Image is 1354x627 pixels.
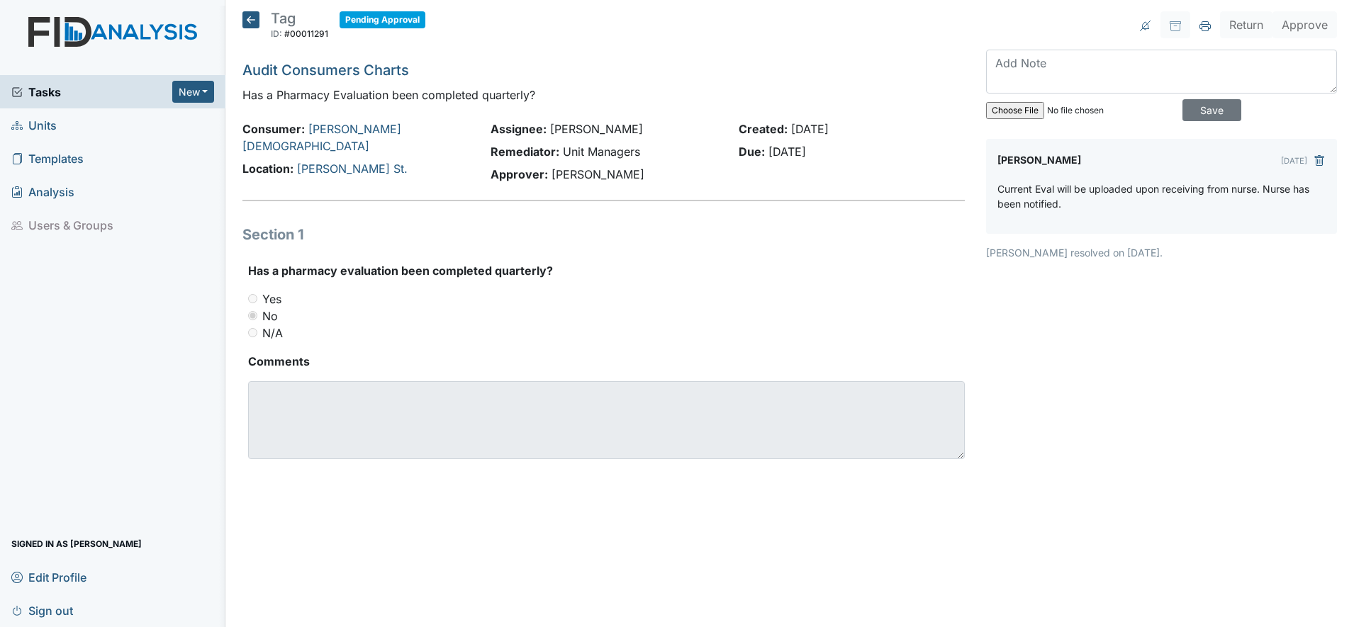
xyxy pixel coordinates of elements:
input: Save [1182,99,1241,121]
input: No [248,311,257,320]
p: Current Eval will be uploaded upon receiving from nurse. Nurse has been notified. [997,181,1326,211]
a: Audit Consumers Charts [242,62,409,79]
a: [PERSON_NAME] St. [297,162,408,176]
strong: Comments [248,353,965,370]
strong: Consumer: [242,122,305,136]
span: [DATE] [791,122,829,136]
a: [PERSON_NAME][DEMOGRAPHIC_DATA] [242,122,401,153]
span: Analysis [11,181,74,203]
small: [DATE] [1281,156,1307,166]
p: Has a Pharmacy Evaluation been completed quarterly? [242,86,965,103]
strong: Approver: [491,167,548,181]
label: No [262,307,278,324]
button: Approve [1272,11,1337,38]
h1: Section 1 [242,224,965,245]
strong: Assignee: [491,122,547,136]
label: N/A [262,324,283,341]
span: [PERSON_NAME] [552,167,644,181]
p: [PERSON_NAME] resolved on [DATE]. [986,245,1337,260]
strong: Location: [242,162,293,176]
span: Units [11,114,57,136]
button: New [172,81,215,103]
span: Unit Managers [563,145,640,159]
span: Signed in as [PERSON_NAME] [11,533,142,555]
span: Edit Profile [11,566,86,588]
span: [DATE] [768,145,806,159]
a: Tasks [11,84,172,101]
label: Has a pharmacy evaluation been completed quarterly? [248,262,553,279]
button: Return [1220,11,1272,38]
span: Tag [271,10,296,27]
strong: Created: [739,122,788,136]
input: Yes [248,294,257,303]
span: Pending Approval [340,11,425,28]
input: N/A [248,328,257,337]
label: [PERSON_NAME] [997,150,1081,170]
span: Templates [11,147,84,169]
span: [PERSON_NAME] [550,122,643,136]
strong: Due: [739,145,765,159]
strong: Remediator: [491,145,559,159]
span: #00011291 [284,28,328,39]
span: ID: [271,28,282,39]
span: Sign out [11,599,73,621]
label: Yes [262,290,281,307]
